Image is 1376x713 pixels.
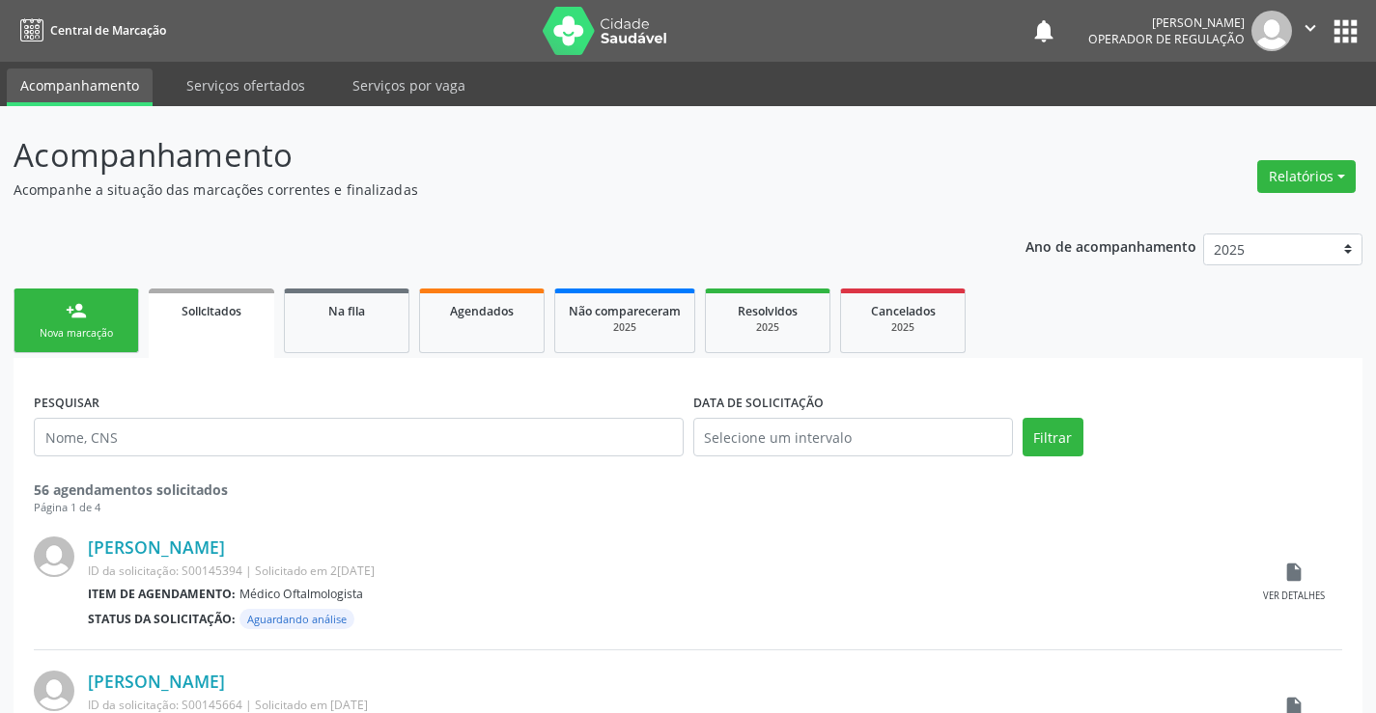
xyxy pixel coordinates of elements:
a: Central de Marcação [14,14,166,46]
span: Não compareceram [569,303,681,319]
span: Solicitado em 2[DATE] [255,562,375,579]
div: 2025 [855,320,951,335]
span: Resolvidos [738,303,798,319]
i: insert_drive_file [1283,562,1305,583]
img: img [1251,11,1292,51]
span: Aguardando análise [239,609,354,629]
span: Cancelados [871,303,936,319]
span: Na fila [328,303,365,319]
label: PESQUISAR [34,388,99,418]
b: Item de agendamento: [88,586,236,602]
div: [PERSON_NAME] [1088,14,1245,31]
strong: 56 agendamentos solicitados [34,480,228,499]
button: apps [1329,14,1362,48]
span: ID da solicitação: S00145664 | [88,697,252,713]
button: notifications [1030,17,1057,44]
button:  [1292,11,1329,51]
div: Página 1 de 4 [34,500,1342,516]
div: 2025 [719,320,816,335]
img: img [34,536,74,577]
div: 2025 [569,320,681,335]
span: Operador de regulação [1088,31,1245,47]
input: Nome, CNS [34,418,684,456]
button: Filtrar [1023,418,1083,456]
i:  [1300,17,1321,39]
label: DATA DE SOLICITAÇÃO [693,388,824,418]
a: [PERSON_NAME] [88,536,225,558]
div: Ver detalhes [1263,590,1325,603]
a: Serviços por vaga [339,69,479,102]
span: Agendados [450,303,514,319]
input: Selecione um intervalo [693,418,1013,456]
div: Nova marcação [28,326,125,341]
a: Serviços ofertados [173,69,319,102]
p: Ano de acompanhamento [1025,233,1196,258]
p: Acompanhe a situação das marcações correntes e finalizadas [14,179,958,200]
b: Status da solicitação: [88,611,236,627]
button: Relatórios [1257,160,1356,193]
span: Médico Oftalmologista [239,586,363,602]
span: Solicitados [182,303,241,319]
span: Central de Marcação [50,22,166,39]
span: ID da solicitação: S00145394 | [88,562,252,579]
span: Solicitado em [DATE] [255,697,368,713]
div: person_add [66,300,87,321]
a: Acompanhamento [7,69,153,106]
p: Acompanhamento [14,131,958,179]
a: [PERSON_NAME] [88,671,225,692]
